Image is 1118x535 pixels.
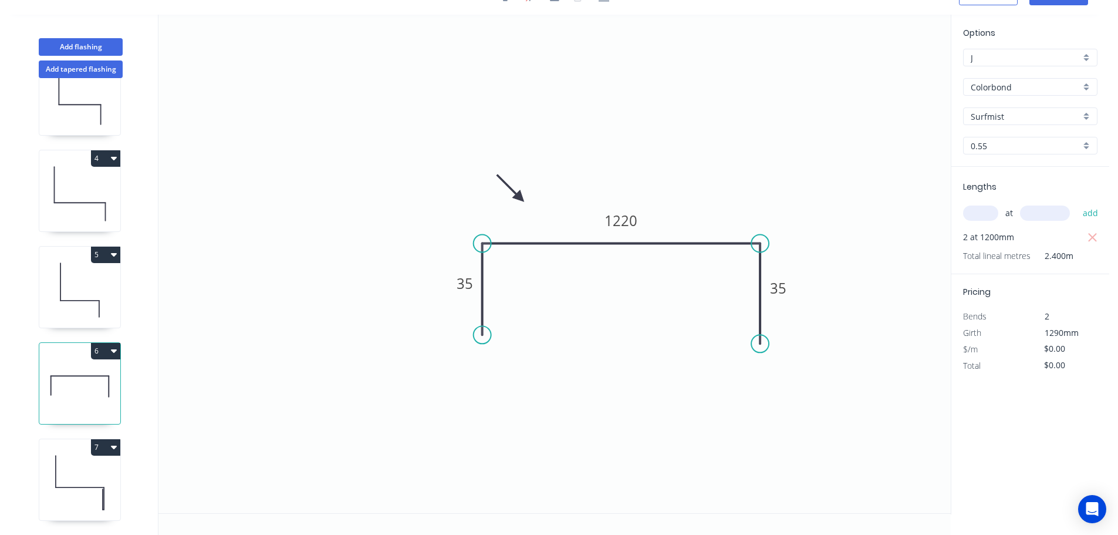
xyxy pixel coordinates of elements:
button: 5 [91,247,120,263]
button: Add tapered flashing [39,60,123,78]
button: 4 [91,150,120,167]
span: 2 at 1200mm [963,229,1014,245]
input: Colour [971,110,1080,123]
svg: 0 [158,15,951,513]
span: Pricing [963,286,991,298]
span: Total lineal metres [963,248,1031,264]
span: 2 [1045,311,1049,322]
button: 6 [91,343,120,359]
span: Bends [963,311,987,322]
input: Price level [971,52,1080,64]
input: Material [971,81,1080,93]
tspan: 1220 [604,211,637,230]
button: 7 [91,439,120,456]
tspan: 35 [770,278,786,298]
span: Girth [963,327,981,338]
span: Options [963,27,995,39]
span: $/m [963,344,978,355]
span: Total [963,360,981,371]
span: Lengths [963,181,997,193]
button: Add flashing [39,38,123,56]
div: Open Intercom Messenger [1078,495,1106,523]
span: 2.400m [1031,248,1073,264]
span: at [1005,205,1013,221]
button: add [1077,203,1105,223]
tspan: 35 [457,274,473,293]
input: Thickness [971,140,1080,152]
span: 1290mm [1045,327,1079,338]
